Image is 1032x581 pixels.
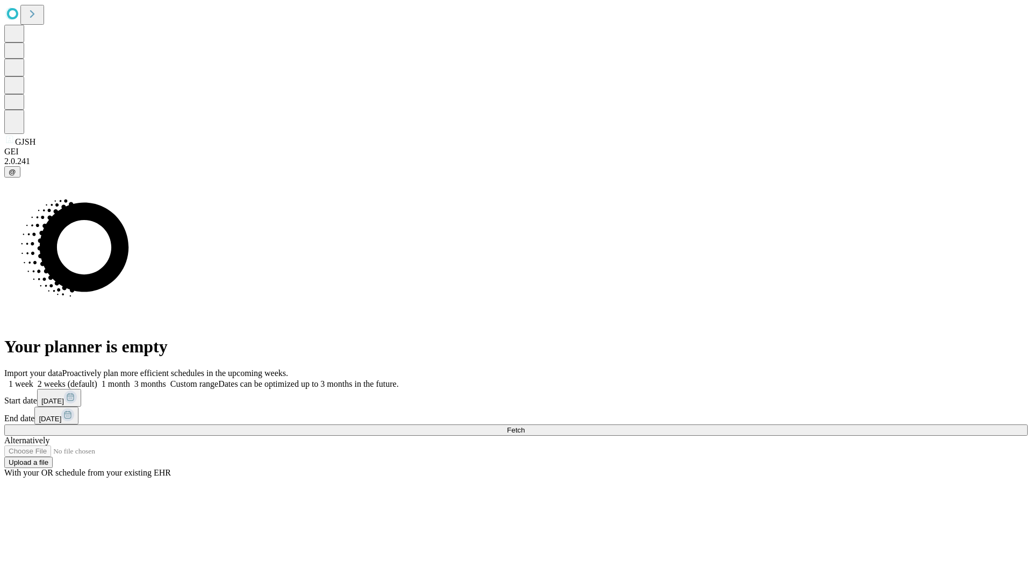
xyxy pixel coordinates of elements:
span: Dates can be optimized up to 3 months in the future. [218,379,398,388]
div: Start date [4,389,1028,407]
span: Import your data [4,369,62,378]
button: [DATE] [37,389,81,407]
span: [DATE] [39,415,61,423]
div: GEI [4,147,1028,157]
span: GJSH [15,137,35,146]
span: 1 month [102,379,130,388]
button: Fetch [4,424,1028,436]
button: [DATE] [34,407,78,424]
h1: Your planner is empty [4,337,1028,357]
span: Custom range [170,379,218,388]
button: Upload a file [4,457,53,468]
span: Alternatively [4,436,49,445]
span: Fetch [507,426,525,434]
span: Proactively plan more efficient schedules in the upcoming weeks. [62,369,288,378]
span: 1 week [9,379,33,388]
span: With your OR schedule from your existing EHR [4,468,171,477]
div: End date [4,407,1028,424]
div: 2.0.241 [4,157,1028,166]
span: 2 weeks (default) [38,379,97,388]
span: @ [9,168,16,176]
span: [DATE] [41,397,64,405]
button: @ [4,166,20,178]
span: 3 months [134,379,166,388]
